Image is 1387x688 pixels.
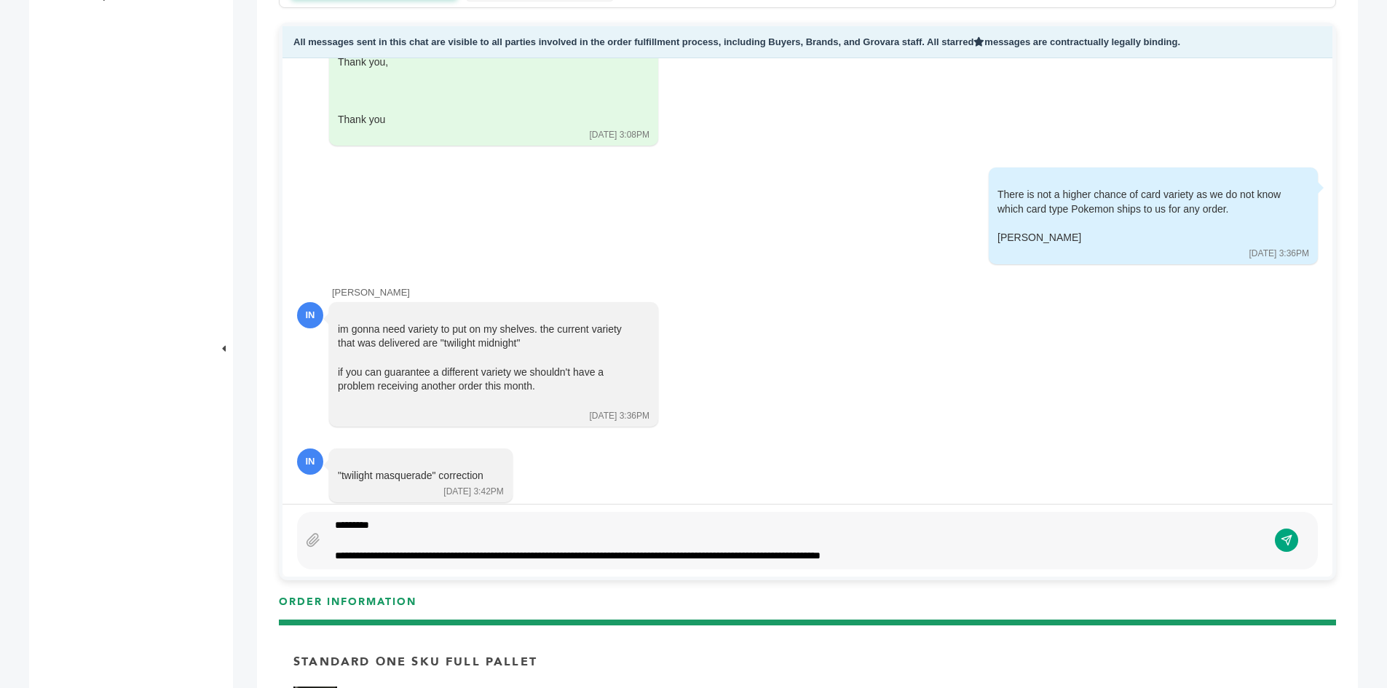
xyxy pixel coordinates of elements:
[297,448,323,475] div: IN
[590,129,649,141] div: [DATE] 3:08PM
[443,486,503,498] div: [DATE] 3:42PM
[590,410,649,422] div: [DATE] 3:36PM
[293,654,537,670] p: Standard One Sku Full Pallet
[332,286,1318,299] div: [PERSON_NAME]
[282,26,1332,59] div: All messages sent in this chat are visible to all parties involved in the order fulfillment proce...
[279,595,1336,620] h3: ORDER INFORMATION
[297,302,323,328] div: IN
[338,113,629,127] div: Thank you
[997,188,1289,245] div: There is not a higher chance of card variety as we do not know which card type Pokemon ships to u...
[997,231,1289,245] div: [PERSON_NAME]
[338,469,483,483] div: "twilight masquerade" correction
[338,365,629,394] div: if you can guarantee a different variety we shouldn't have a problem receiving another order this...
[1249,248,1309,260] div: [DATE] 3:36PM
[338,323,629,408] div: im gonna need variety to put on my shelves. the current variety that was delivered are "twilight ...
[338,55,629,70] div: Thank you,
